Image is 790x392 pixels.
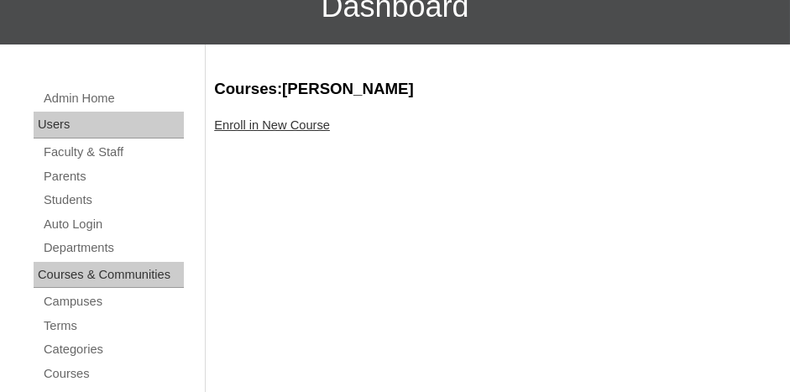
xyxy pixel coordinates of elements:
[214,118,330,132] a: Enroll in New Course
[42,190,184,211] a: Students
[42,339,184,360] a: Categories
[42,291,184,312] a: Campuses
[34,262,184,289] div: Courses & Communities
[214,78,773,100] h3: Courses:[PERSON_NAME]
[42,142,184,163] a: Faculty & Staff
[34,112,184,139] div: Users
[42,166,184,187] a: Parents
[42,214,184,235] a: Auto Login
[42,238,184,259] a: Departments
[42,316,184,337] a: Terms
[42,88,184,109] a: Admin Home
[42,363,184,384] a: Courses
